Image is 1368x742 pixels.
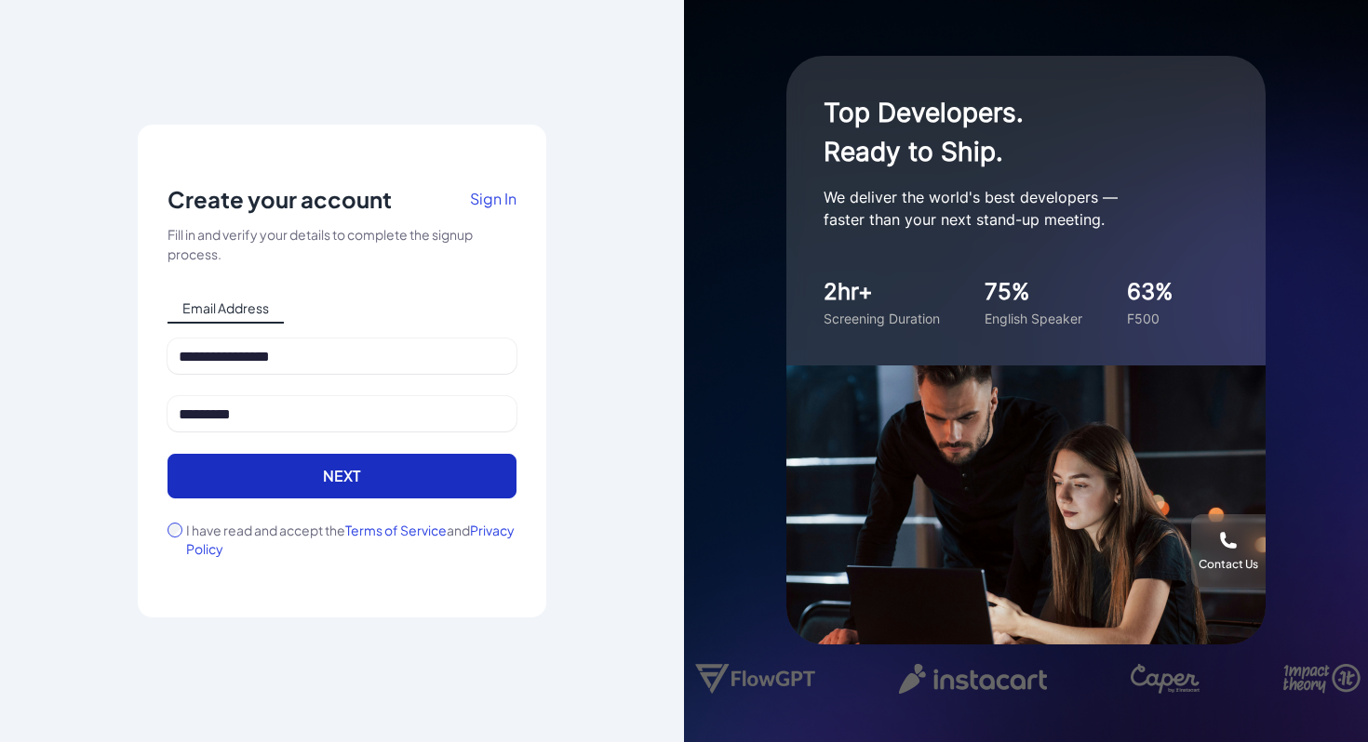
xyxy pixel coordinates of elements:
[985,275,1082,309] div: 75%
[168,294,284,324] span: Email Address
[1127,275,1174,309] div: 63%
[470,184,516,225] a: Sign In
[824,93,1196,171] h1: Top Developers. Ready to Ship.
[168,184,392,214] p: Create your account
[168,454,516,498] button: Next
[470,189,516,208] span: Sign In
[1127,309,1174,328] div: F500
[345,522,447,538] span: Terms of Service
[824,309,940,328] div: Screening Duration
[824,186,1196,231] p: We deliver the world's best developers — faster than your next stand-up meeting.
[1191,514,1266,589] button: Contact Us
[168,225,516,264] div: Fill in and verify your details to complete the signup process.
[1199,557,1258,572] div: Contact Us
[824,275,940,309] div: 2hr+
[186,521,516,558] label: I have read and accept the and
[985,309,1082,328] div: English Speaker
